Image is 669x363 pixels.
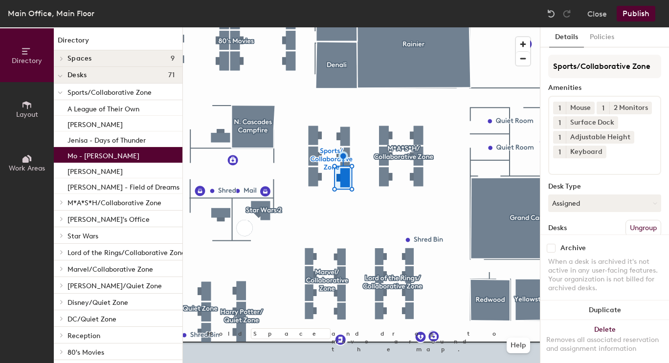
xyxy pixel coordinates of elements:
[67,265,153,274] span: Marvel/Collaborative Zone
[9,164,45,172] span: Work Areas
[540,320,669,363] button: DeleteRemoves all associated reservation and assignment information
[549,27,584,47] button: Details
[548,224,567,232] div: Desks
[553,146,566,158] button: 1
[566,116,618,129] div: Surface Dock
[540,300,669,320] button: Duplicate
[67,133,146,145] p: Jenisa - Days of Thunder
[566,131,634,144] div: Adjustable Height
[8,7,94,20] div: Main Office, Main Floor
[553,116,566,129] button: 1
[566,146,606,158] div: Keyboard
[617,6,655,21] button: Publish
[602,103,604,113] span: 1
[67,180,179,192] p: [PERSON_NAME] - Field of Dreams
[546,336,663,353] div: Removes all associated reservation and assignment information
[67,249,185,257] span: Lord of the Rings/Collaborative Zone
[546,9,556,19] img: Undo
[548,183,661,191] div: Desk Type
[558,132,561,143] span: 1
[562,9,572,19] img: Redo
[609,102,652,114] div: 2 Monitors
[560,244,586,252] div: Archive
[67,55,92,63] span: Spaces
[597,102,609,114] button: 1
[168,71,175,79] span: 71
[16,110,38,119] span: Layout
[548,194,661,212] button: Assigned
[12,57,42,65] span: Directory
[67,332,100,340] span: Reception
[67,348,104,357] span: 80's Movies
[67,232,98,240] span: Star Wars
[67,315,116,323] span: DC/Quiet Zone
[584,27,620,47] button: Policies
[67,165,123,176] p: [PERSON_NAME]
[548,84,661,92] div: Amenities
[67,215,150,224] span: [PERSON_NAME]'s Office
[67,299,128,307] span: Disney/Quiet Zone
[67,118,123,129] p: [PERSON_NAME]
[553,102,566,114] button: 1
[558,147,561,157] span: 1
[558,118,561,128] span: 1
[587,6,607,21] button: Close
[67,199,161,207] span: M*A*S*H/Collaborative Zone
[67,102,139,113] p: A League of Their Own
[507,338,530,353] button: Help
[566,102,595,114] div: Mouse
[558,103,561,113] span: 1
[54,35,182,50] h1: Directory
[553,131,566,144] button: 1
[67,149,139,160] p: Mo - [PERSON_NAME]
[67,71,87,79] span: Desks
[548,257,661,293] div: When a desk is archived it's not active in any user-facing features. Your organization is not bil...
[67,88,152,97] span: Sports/Collaborative Zone
[171,55,175,63] span: 9
[625,220,661,236] button: Ungroup
[67,282,162,290] span: [PERSON_NAME]/Quiet Zone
